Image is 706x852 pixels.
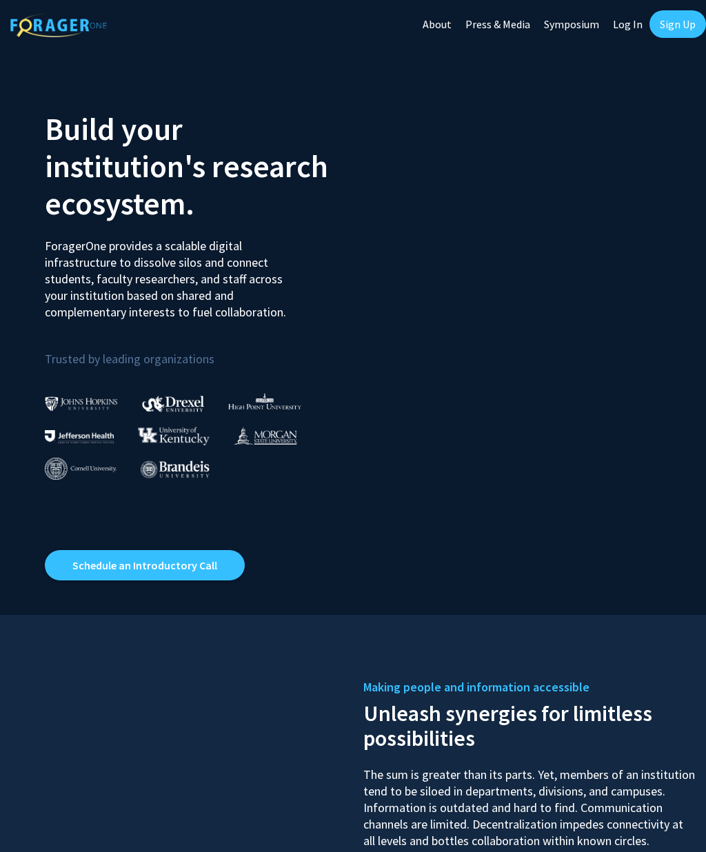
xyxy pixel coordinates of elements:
p: ForagerOne provides a scalable digital infrastructure to dissolve silos and connect students, fac... [45,227,307,321]
img: Cornell University [45,458,117,480]
h5: Making people and information accessible [363,677,696,698]
img: Thomas Jefferson University [45,430,114,443]
h2: Build your institution's research ecosystem. [45,110,343,222]
img: High Point University [228,393,301,409]
h2: Unleash synergies for limitless possibilities [363,698,696,751]
img: Johns Hopkins University [45,396,118,411]
img: Drexel University [142,396,204,412]
img: Brandeis University [141,460,210,478]
a: Sign Up [649,10,706,38]
a: Opens in a new tab [45,550,245,580]
img: University of Kentucky [138,427,210,445]
img: ForagerOne Logo [10,13,107,37]
p: Trusted by leading organizations [45,332,343,369]
img: Morgan State University [234,427,297,445]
